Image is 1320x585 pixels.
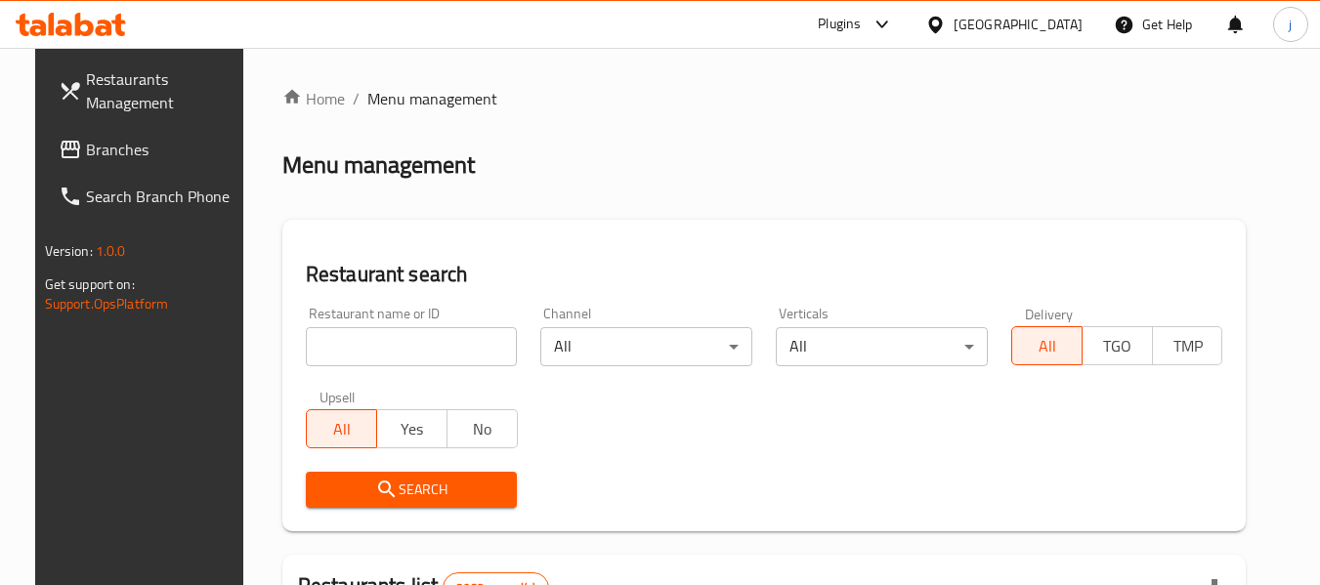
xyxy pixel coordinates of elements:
[45,272,135,297] span: Get support on:
[86,138,240,161] span: Branches
[1161,332,1215,360] span: TMP
[1289,14,1292,35] span: j
[45,291,169,316] a: Support.OpsPlatform
[447,409,518,448] button: No
[376,409,447,448] button: Yes
[455,415,510,443] span: No
[315,415,369,443] span: All
[367,87,497,110] span: Menu management
[818,13,861,36] div: Plugins
[319,390,356,403] label: Upsell
[45,238,93,264] span: Version:
[385,415,440,443] span: Yes
[96,238,126,264] span: 1.0.0
[321,478,502,502] span: Search
[43,173,256,220] a: Search Branch Phone
[1090,332,1145,360] span: TGO
[540,327,752,366] div: All
[282,149,475,181] h2: Menu management
[282,87,345,110] a: Home
[353,87,360,110] li: /
[1025,307,1074,320] label: Delivery
[306,409,377,448] button: All
[306,260,1223,289] h2: Restaurant search
[1152,326,1223,365] button: TMP
[1082,326,1153,365] button: TGO
[306,472,518,508] button: Search
[86,67,240,114] span: Restaurants Management
[1011,326,1083,365] button: All
[954,14,1083,35] div: [GEOGRAPHIC_DATA]
[306,327,518,366] input: Search for restaurant name or ID..
[86,185,240,208] span: Search Branch Phone
[43,56,256,126] a: Restaurants Management
[282,87,1247,110] nav: breadcrumb
[43,126,256,173] a: Branches
[1020,332,1075,360] span: All
[776,327,988,366] div: All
